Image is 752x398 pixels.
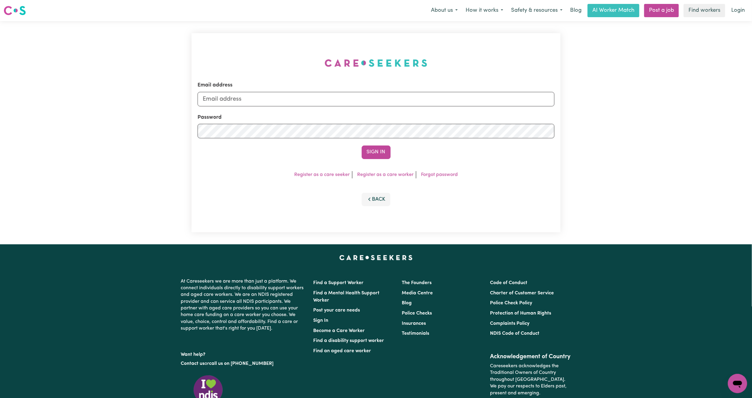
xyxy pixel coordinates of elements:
[402,301,412,306] a: Blog
[507,4,566,17] button: Safety & resources
[402,321,426,326] a: Insurances
[181,276,306,334] p: At Careseekers we are more than just a platform. We connect individuals directly to disability su...
[566,4,585,17] a: Blog
[462,4,507,17] button: How it works
[402,280,432,285] a: The Founders
[490,291,554,296] a: Charter of Customer Service
[209,361,274,366] a: call us on [PHONE_NUMBER]
[490,301,532,306] a: Police Check Policy
[314,280,364,285] a: Find a Support Worker
[402,331,429,336] a: Testimonials
[314,318,329,323] a: Sign In
[402,291,433,296] a: Media Centre
[4,4,26,17] a: Careseekers logo
[314,308,360,313] a: Post your care needs
[728,4,748,17] a: Login
[490,331,539,336] a: NDIS Code of Conduct
[314,291,380,303] a: Find a Mental Health Support Worker
[402,311,432,316] a: Police Checks
[198,92,554,106] input: Email address
[588,4,639,17] a: AI Worker Match
[490,353,571,360] h2: Acknowledgement of Country
[339,255,413,260] a: Careseekers home page
[728,374,747,393] iframe: Button to launch messaging window, conversation in progress
[490,280,527,285] a: Code of Conduct
[181,358,306,369] p: or
[314,349,371,353] a: Find an aged care worker
[4,5,26,16] img: Careseekers logo
[421,172,458,177] a: Forgot password
[314,338,384,343] a: Find a disability support worker
[314,328,365,333] a: Become a Care Worker
[362,193,391,206] button: Back
[490,311,551,316] a: Protection of Human Rights
[490,321,529,326] a: Complaints Policy
[644,4,679,17] a: Post a job
[684,4,725,17] a: Find workers
[198,114,222,121] label: Password
[357,172,413,177] a: Register as a care worker
[362,146,391,159] button: Sign In
[181,349,306,358] p: Want help?
[198,81,232,89] label: Email address
[181,361,205,366] a: Contact us
[427,4,462,17] button: About us
[294,172,350,177] a: Register as a care seeker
